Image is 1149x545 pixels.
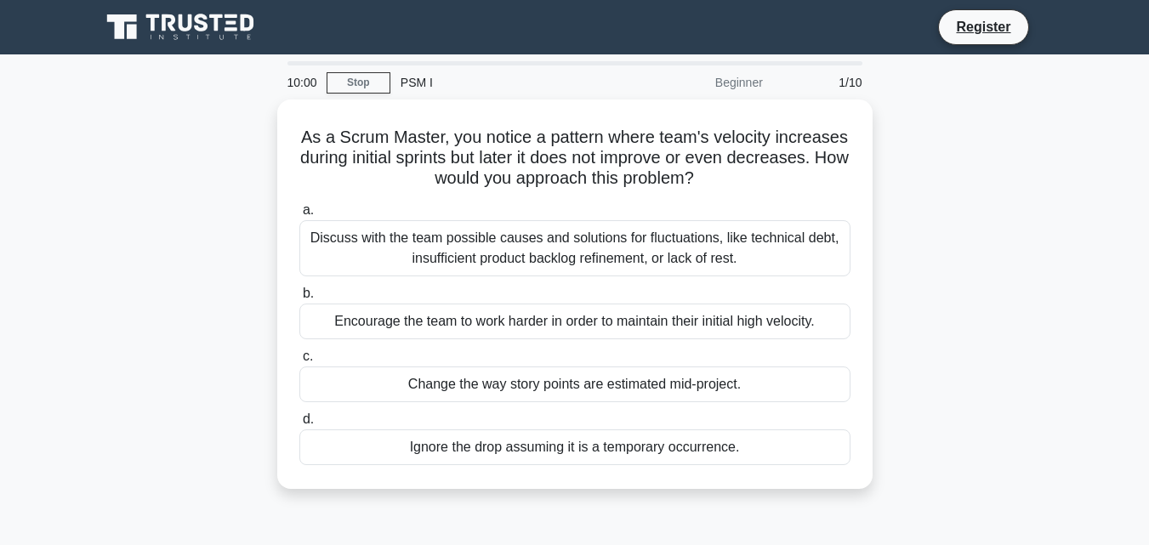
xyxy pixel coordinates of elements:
div: 10:00 [277,65,327,99]
div: Encourage the team to work harder in order to maintain their initial high velocity. [299,304,850,339]
div: Change the way story points are estimated mid-project. [299,366,850,402]
span: c. [303,349,313,363]
div: Ignore the drop assuming it is a temporary occurrence. [299,429,850,465]
div: Beginner [624,65,773,99]
div: Discuss with the team possible causes and solutions for fluctuations, like technical debt, insuff... [299,220,850,276]
a: Register [946,16,1021,37]
span: d. [303,412,314,426]
span: b. [303,286,314,300]
a: Stop [327,72,390,94]
span: a. [303,202,314,217]
div: PSM I [390,65,624,99]
div: 1/10 [773,65,873,99]
h5: As a Scrum Master, you notice a pattern where team's velocity increases during initial sprints bu... [298,127,852,190]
